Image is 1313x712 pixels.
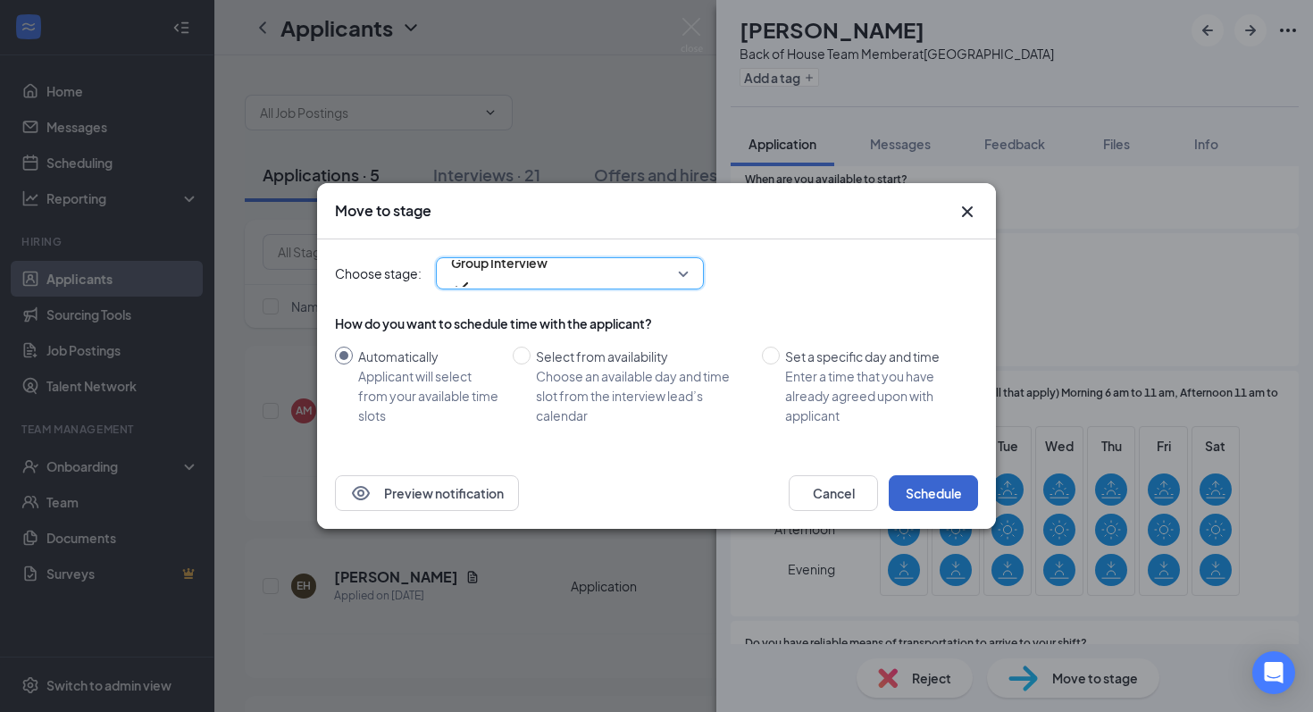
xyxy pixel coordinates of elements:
svg: Eye [350,482,372,504]
button: Cancel [789,475,878,511]
div: Set a specific day and time [785,347,964,366]
h3: Move to stage [335,201,431,221]
button: EyePreview notification [335,475,519,511]
div: Applicant will select from your available time slots [358,366,498,425]
div: Choose an available day and time slot from the interview lead’s calendar [536,366,748,425]
svg: Cross [957,201,978,222]
div: How do you want to schedule time with the applicant? [335,314,978,332]
button: Close [957,201,978,222]
button: Schedule [889,475,978,511]
div: Enter a time that you have already agreed upon with applicant [785,366,964,425]
div: Automatically [358,347,498,366]
span: Choose stage: [335,264,422,283]
div: Select from availability [536,347,748,366]
span: Group Interview [451,249,548,276]
div: Open Intercom Messenger [1252,651,1295,694]
svg: Checkmark [451,276,473,297]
